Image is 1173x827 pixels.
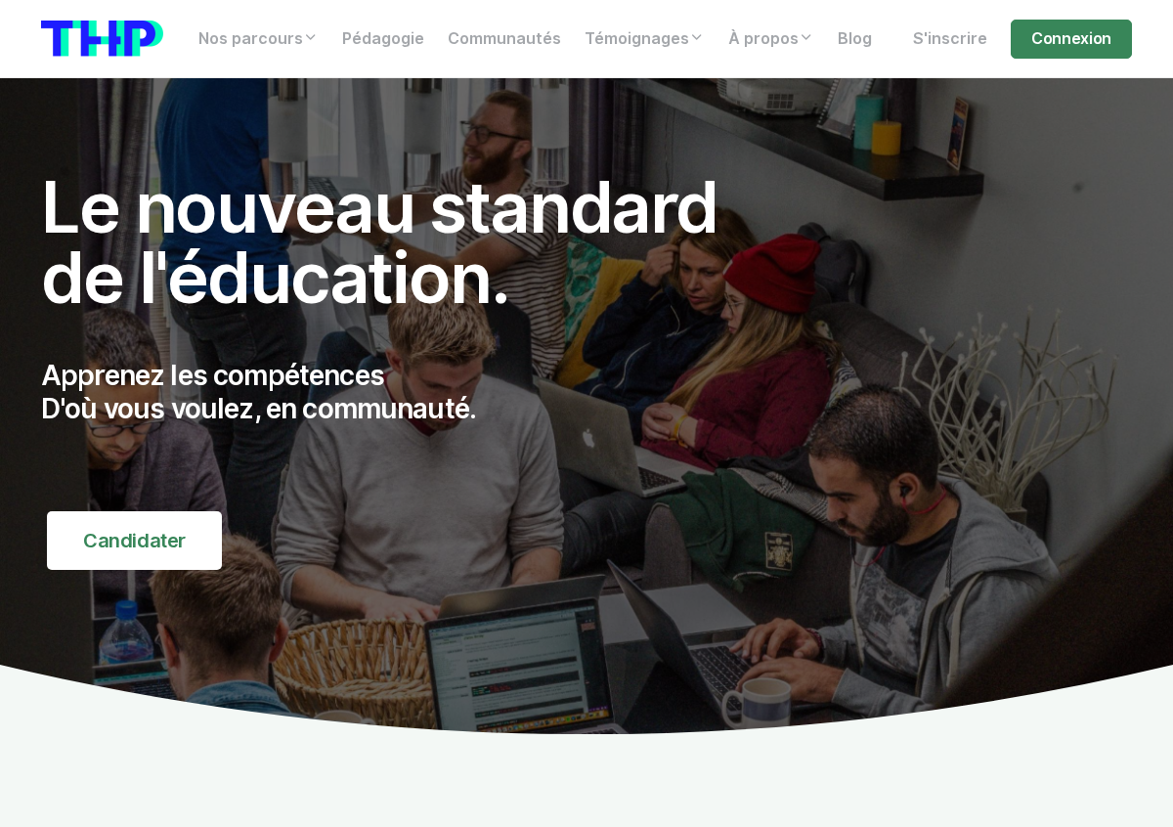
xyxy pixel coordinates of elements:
img: logo [41,21,163,57]
a: Blog [826,20,884,59]
a: Pédagogie [330,20,436,59]
p: Apprenez les compétences D'où vous voulez, en communauté. [41,360,760,425]
a: Communautés [436,20,573,59]
a: À propos [717,20,826,59]
h1: Le nouveau standard de l'éducation. [41,172,760,313]
a: Nos parcours [187,20,330,59]
a: S'inscrire [901,20,999,59]
a: Connexion [1011,20,1132,59]
a: Candidater [47,511,222,570]
a: Témoignages [573,20,717,59]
